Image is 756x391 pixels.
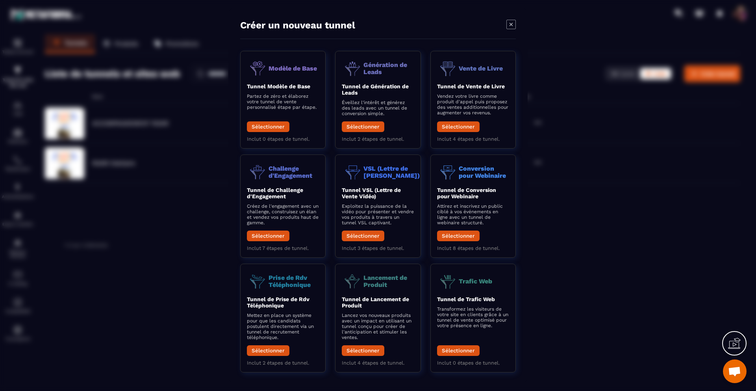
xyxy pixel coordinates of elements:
[247,270,269,292] img: funnel-objective-icon
[723,359,747,383] div: Ouvrir le chat
[437,187,496,199] b: Tunnel de Conversion pour Webinaire
[247,245,319,251] p: Inclut 7 étapes de tunnel.
[342,231,384,241] button: Sélectionner
[437,121,480,132] button: Sélectionner
[342,136,414,142] p: Inclut 2 étapes de tunnel.
[342,83,409,96] b: Tunnel de Génération de Leads
[437,345,480,356] button: Sélectionner
[342,161,363,183] img: funnel-objective-icon
[247,231,289,241] button: Sélectionner
[437,360,509,366] p: Inclut 0 étapes de tunnel.
[269,65,317,72] p: Modèle de Base
[342,296,409,309] b: Tunnel de Lancement de Produit
[247,203,319,225] p: Créez de l'engagement avec un challenge, construisez un élan et vendez vos produits haut de gamme.
[247,296,309,309] b: Tunnel de Prise de Rdv Téléphonique
[247,93,319,110] p: Partez de zéro et élaborez votre tunnel de vente personnalisé étape par étape.
[247,83,310,89] b: Tunnel Modèle de Base
[437,306,509,328] p: Transformez les visiteurs de votre site en clients grâce à un tunnel de vente optimisé pour votre...
[247,360,319,366] p: Inclut 2 étapes de tunnel.
[247,345,289,356] button: Sélectionner
[437,231,480,241] button: Sélectionner
[342,245,414,251] p: Inclut 3 étapes de tunnel.
[247,121,289,132] button: Sélectionner
[247,136,319,142] p: Inclut 0 étapes de tunnel.
[363,61,414,75] p: Génération de Leads
[342,313,414,340] p: Lancez vos nouveaux produits avec un impact en utilisant un tunnel conçu pour créer de l'anticipa...
[342,121,384,132] button: Sélectionner
[437,245,509,251] p: Inclut 8 étapes de tunnel.
[363,165,420,179] p: VSL (Lettre de [PERSON_NAME])
[342,58,363,79] img: funnel-objective-icon
[437,270,459,292] img: funnel-objective-icon
[437,93,509,115] p: Vendez votre livre comme produit d'appel puis proposez des ventes additionnelles pour augmenter v...
[459,277,492,285] p: Trafic Web
[247,161,269,183] img: funnel-objective-icon
[269,274,319,288] p: Prise de Rdv Téléphonique
[437,203,509,225] p: Attirez et inscrivez un public ciblé à vos événements en ligne avec un tunnel de webinaire struct...
[437,136,509,142] p: Inclut 4 étapes de tunnel.
[342,345,384,356] button: Sélectionner
[269,165,319,179] p: Challenge d'Engagement
[437,58,459,79] img: funnel-objective-icon
[247,313,319,340] p: Mettez en place un système pour que les candidats postulent directement via un tunnel de recrutem...
[459,165,509,179] p: Conversion pour Webinaire
[247,187,303,199] b: Tunnel de Challenge d'Engagement
[459,65,503,72] p: Vente de Livre
[437,83,505,89] b: Tunnel de Vente de Livre
[247,58,269,79] img: funnel-objective-icon
[342,203,414,225] p: Exploitez la puissance de la vidéo pour présenter et vendre vos produits à travers un tunnel VSL ...
[437,296,495,302] b: Tunnel de Trafic Web
[342,270,363,292] img: funnel-objective-icon
[240,20,355,31] h4: Créer un nouveau tunnel
[342,100,414,116] p: Éveillez l'intérêt et générez des leads avec un tunnel de conversion simple.
[437,161,459,183] img: funnel-objective-icon
[363,274,414,288] p: Lancement de Produit
[342,187,401,199] b: Tunnel VSL (Lettre de Vente Vidéo)
[342,360,414,366] p: Inclut 4 étapes de tunnel.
